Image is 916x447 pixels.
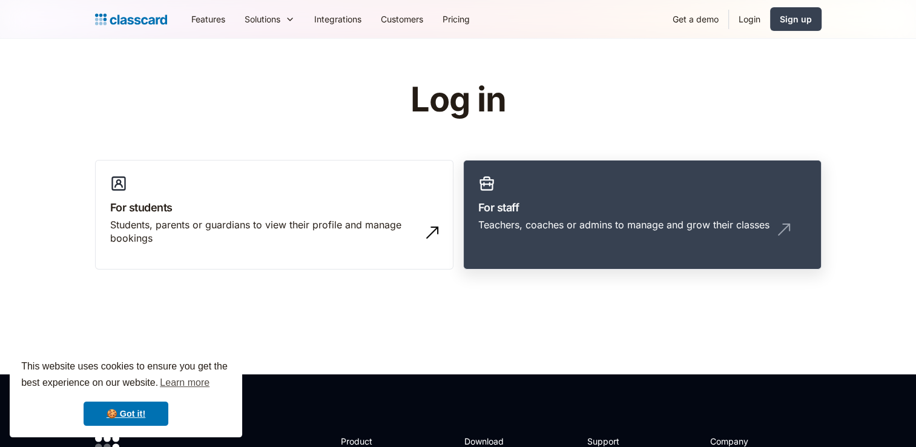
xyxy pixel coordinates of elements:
h3: For staff [478,199,806,216]
a: Integrations [305,5,371,33]
a: Pricing [433,5,479,33]
div: Solutions [235,5,305,33]
a: Features [182,5,235,33]
span: This website uses cookies to ensure you get the best experience on our website. [21,359,231,392]
a: Customers [371,5,433,33]
a: learn more about cookies [158,374,211,392]
div: Sign up [780,13,812,25]
a: Login [729,5,770,33]
a: Get a demo [663,5,728,33]
h3: For students [110,199,438,216]
a: Sign up [770,7,822,31]
div: Solutions [245,13,280,25]
a: home [95,11,167,28]
a: For staffTeachers, coaches or admins to manage and grow their classes [463,160,822,270]
a: dismiss cookie message [84,402,168,426]
h1: Log in [266,81,650,119]
div: Students, parents or guardians to view their profile and manage bookings [110,218,414,245]
div: Teachers, coaches or admins to manage and grow their classes [478,218,769,231]
a: For studentsStudents, parents or guardians to view their profile and manage bookings [95,160,453,270]
div: cookieconsent [10,348,242,437]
